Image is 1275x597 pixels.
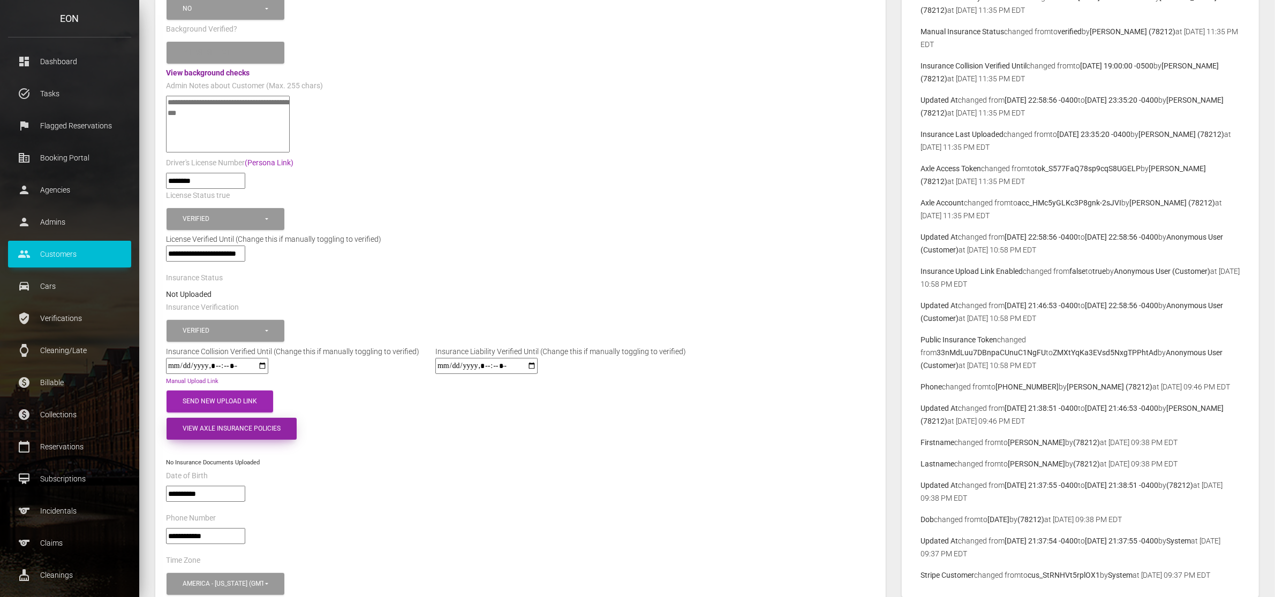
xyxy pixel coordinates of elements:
[166,513,216,524] label: Phone Number
[1017,198,1121,207] b: acc_HMc5yGLKc3P8gnk-2sJVI
[8,369,131,396] a: paid Billable
[167,391,273,412] button: Send New Upload Link
[921,62,1027,70] b: Insurance Collision Verified Until
[1053,348,1158,357] b: ZMXtYqKa3EVsd5NxgTPPhtAd
[16,471,123,487] p: Subscriptions
[921,301,958,310] b: Updated At
[921,382,942,391] b: Phone
[921,436,1240,449] p: changed from to by at [DATE] 09:38 PM EDT
[167,42,284,64] button: Please select
[921,513,1240,526] p: changed from to by at [DATE] 09:38 PM EDT
[921,481,958,489] b: Updated At
[921,267,1023,275] b: Insurance Upload Link Enabled
[1166,481,1193,489] b: (78212)
[8,112,131,139] a: flag Flagged Reservations
[921,231,1240,256] p: changed from to by at [DATE] 10:58 PM EDT
[1085,301,1158,310] b: [DATE] 22:58:56 -0400
[1092,267,1106,275] b: true
[1005,301,1078,310] b: [DATE] 21:46:53 -0400
[166,471,208,481] label: Date of Birth
[1005,96,1078,104] b: [DATE] 22:58:56 -0400
[8,209,131,235] a: person Admins
[167,573,284,595] button: America - New York (GMT -05:00)
[166,158,293,169] label: Driver's License Number
[16,118,123,134] p: Flagged Reservations
[166,290,212,298] strong: Not Uploaded
[1058,27,1082,36] b: verified
[16,310,123,326] p: Verifications
[8,305,131,332] a: verified_user Verifications
[16,214,123,230] p: Admins
[1067,382,1152,391] b: [PERSON_NAME] (78212)
[1129,198,1215,207] b: [PERSON_NAME] (78212)
[16,407,123,423] p: Collections
[8,401,131,428] a: paid Collections
[1005,233,1078,241] b: [DATE] 22:58:56 -0400
[921,27,1004,36] b: Manual Insurance Status
[8,337,131,364] a: watch Cleaning/Late
[921,460,954,468] b: Lastname
[183,215,263,224] div: Verified
[921,479,1240,504] p: changed from to by at [DATE] 09:38 PM EDT
[167,208,284,230] button: Verified
[921,25,1240,51] p: changed from to by at [DATE] 11:35 PM EDT
[166,81,323,91] label: Admin Notes about Customer (Max. 255 chars)
[167,418,297,440] button: View Axle Insurance Policies
[1085,537,1158,545] b: [DATE] 21:37:55 -0400
[921,162,1240,188] p: changed from to by at [DATE] 11:35 PM EDT
[1035,164,1141,173] b: tok_S577FaQ78sp9cqS8UGELP
[1090,27,1175,36] b: [PERSON_NAME] (78212)
[166,555,200,566] label: Time Zone
[16,342,123,358] p: Cleaning/Late
[921,537,958,545] b: Updated At
[16,182,123,198] p: Agencies
[921,128,1240,154] p: changed from to by at [DATE] 11:35 PM EDT
[937,348,1046,357] b: 33nMdLuu7DBnpaCUnuC1NgFU
[8,177,131,203] a: person Agencies
[1008,438,1065,447] b: [PERSON_NAME]
[16,567,123,583] p: Cleanings
[8,433,131,460] a: calendar_today Reservations
[166,190,230,201] label: License Status true
[183,4,263,13] div: No
[1005,537,1078,545] b: [DATE] 21:37:54 -0400
[1085,233,1158,241] b: [DATE] 22:58:56 -0400
[16,150,123,166] p: Booking Portal
[921,438,954,447] b: Firstname
[921,164,981,173] b: Axle Access Token
[166,459,260,466] small: No Insurance Documents Uploaded
[1005,404,1078,412] b: [DATE] 21:38:51 -0400
[1017,515,1044,524] b: (78212)
[921,233,958,241] b: Updated At
[1057,130,1130,139] b: [DATE] 23:35:20 -0400
[8,80,131,107] a: task_alt Tasks
[1138,130,1224,139] b: [PERSON_NAME] (78212)
[921,335,997,344] b: Public Insurance Token
[921,59,1240,85] p: changed from to by at [DATE] 11:35 PM EDT
[183,48,263,57] div: Please select
[16,374,123,391] p: Billable
[245,158,293,167] a: (Persona Link)
[921,534,1240,560] p: changed from to by at [DATE] 09:37 PM EDT
[1085,404,1158,412] b: [DATE] 21:46:53 -0400
[921,96,958,104] b: Updated At
[183,326,263,335] div: Verified
[8,465,131,492] a: card_membership Subscriptions
[1108,571,1133,579] b: System
[995,382,1059,391] b: [PHONE_NUMBER]
[8,273,131,300] a: drive_eta Cars
[183,579,263,588] div: America - [US_STATE] (GMT -05:00)
[8,497,131,524] a: sports Incidentals
[1073,438,1100,447] b: (78212)
[1005,481,1078,489] b: [DATE] 21:37:55 -0400
[1069,267,1085,275] b: false
[921,402,1240,427] p: changed from to by at [DATE] 09:46 PM EDT
[921,299,1240,325] p: changed from to by at [DATE] 10:58 PM EDT
[1080,62,1153,70] b: [DATE] 19:00:00 -0500
[1028,571,1100,579] b: cus_StRNHVt5rplOX1
[427,345,694,358] div: Insurance Liability Verified Until (Change this if manually toggling to verified)
[158,233,883,246] div: License Verified Until (Change this if manually toggling to verified)
[921,94,1240,119] p: changed from to by at [DATE] 11:35 PM EDT
[158,345,427,358] div: Insurance Collision Verified Until (Change this if manually toggling to verified)
[1114,267,1210,275] b: Anonymous User (Customer)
